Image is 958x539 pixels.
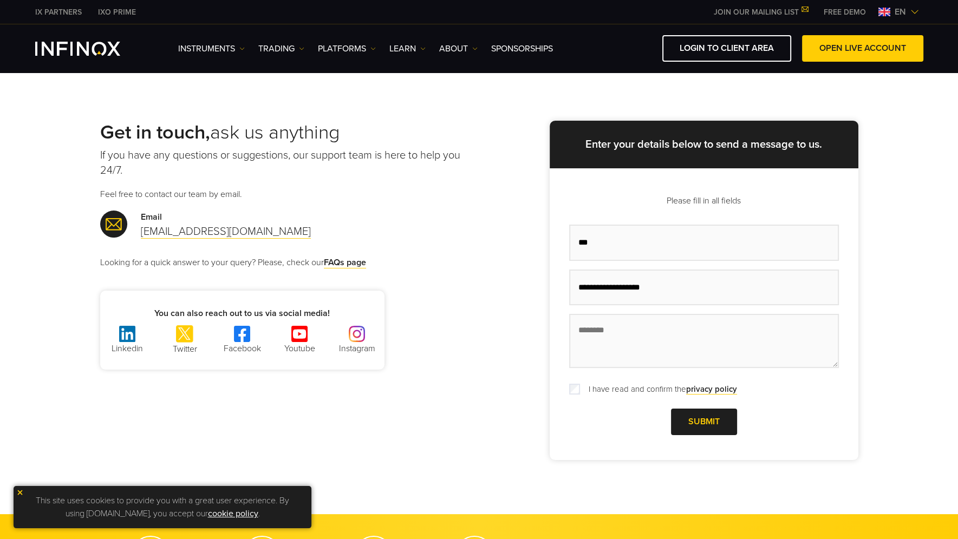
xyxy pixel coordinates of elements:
p: Feel free to contact our team by email. [100,188,479,201]
a: LOGIN TO CLIENT AREA [662,35,791,62]
a: INFINOX Logo [35,42,146,56]
a: [EMAIL_ADDRESS][DOMAIN_NAME] [141,225,311,239]
a: INFINOX MENU [816,6,874,18]
a: FAQs page [324,257,366,268]
p: Twitter [158,343,212,356]
a: INFINOX [27,6,90,18]
p: Linkedin [100,342,154,355]
strong: Enter your details below to send a message to us. [585,138,822,151]
label: I have read and confirm the [582,383,737,396]
a: PLATFORMS [318,42,376,55]
strong: Get in touch, [100,121,210,144]
a: Instruments [178,42,245,55]
a: cookie policy [208,508,258,519]
a: SPONSORSHIPS [491,42,553,55]
a: OPEN LIVE ACCOUNT [802,35,923,62]
p: Looking for a quick answer to your query? Please, check our [100,256,479,269]
h2: ask us anything [100,121,479,144]
a: TRADING [258,42,304,55]
strong: privacy policy [686,384,737,394]
p: Facebook [215,342,269,355]
p: Instagram [330,342,384,355]
a: JOIN OUR MAILING LIST [706,8,816,17]
a: Submit [671,409,737,435]
p: If you have any questions or suggestions, our support team is here to help you 24/7. [100,148,479,178]
p: This site uses cookies to provide you with a great user experience. By using [DOMAIN_NAME], you a... [19,491,306,523]
a: privacy policy [686,384,737,395]
a: Learn [389,42,426,55]
a: INFINOX [90,6,144,18]
strong: You can also reach out to us via social media! [154,308,330,319]
p: Youtube [272,342,327,355]
p: Please fill in all fields [569,194,839,207]
span: en [890,5,910,18]
a: ABOUT [439,42,478,55]
strong: Email [141,212,162,222]
img: yellow close icon [16,489,24,496]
